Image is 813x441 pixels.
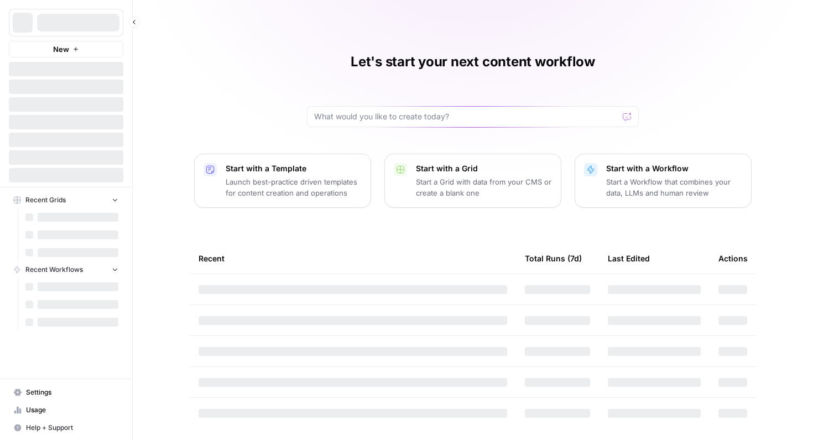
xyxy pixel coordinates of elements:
p: Start a Workflow that combines your data, LLMs and human review [606,176,742,198]
span: New [53,44,69,55]
p: Start a Grid with data from your CMS or create a blank one [416,176,552,198]
span: Settings [26,387,118,397]
span: Help + Support [26,423,118,433]
button: Recent Grids [9,192,123,208]
span: Recent Grids [25,195,66,205]
div: Recent [199,243,507,274]
span: Usage [26,405,118,415]
button: Recent Workflows [9,261,123,278]
p: Launch best-practice driven templates for content creation and operations [226,176,362,198]
a: Usage [9,401,123,419]
a: Settings [9,384,123,401]
button: Start with a GridStart a Grid with data from your CMS or create a blank one [384,154,561,208]
input: What would you like to create today? [314,111,618,122]
p: Start with a Grid [416,163,552,174]
button: Start with a WorkflowStart a Workflow that combines your data, LLMs and human review [575,154,752,208]
h1: Let's start your next content workflow [351,53,595,71]
button: Help + Support [9,419,123,437]
p: Start with a Template [226,163,362,174]
button: Start with a TemplateLaunch best-practice driven templates for content creation and operations [194,154,371,208]
div: Last Edited [608,243,650,274]
div: Actions [718,243,748,274]
button: New [9,41,123,57]
p: Start with a Workflow [606,163,742,174]
span: Recent Workflows [25,265,83,275]
div: Total Runs (7d) [525,243,582,274]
